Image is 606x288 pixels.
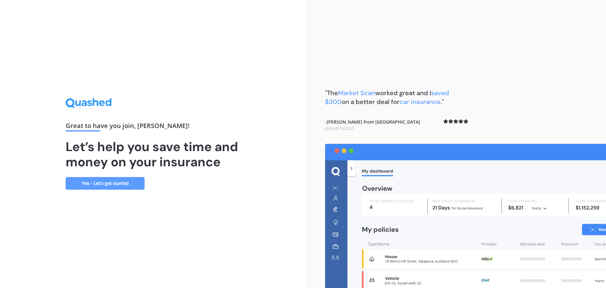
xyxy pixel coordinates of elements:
[66,123,241,132] div: Great to have you join , [PERSON_NAME] !
[325,144,606,288] img: dashboard.webp
[325,89,449,106] b: "The worked great and I on a better deal for ."
[66,177,145,190] a: Yes - Let’s get started
[400,98,441,106] span: car insurance
[325,89,449,106] span: saved $300
[325,119,420,131] b: - [PERSON_NAME] from [GEOGRAPHIC_DATA]
[325,125,354,131] span: Joined in 2021
[66,139,241,169] h1: Let’s help you save time and money on your insurance
[338,89,375,97] span: Market Scan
